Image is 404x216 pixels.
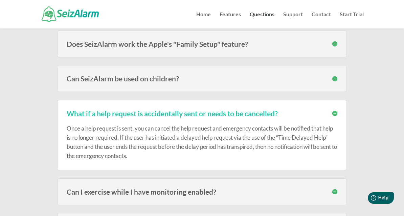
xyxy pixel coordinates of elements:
[67,117,337,161] div: Once a help request is sent, you can cancel the help request and emergency contacts will be notif...
[67,40,337,47] h3: Does SeizAlarm work the Apple's "Family Setup" feature?
[196,12,211,28] a: Home
[250,12,274,28] a: Questions
[340,12,364,28] a: Start Trial
[344,190,397,209] iframe: Help widget launcher
[67,188,337,195] h3: Can I exercise while I have monitoring enabled?
[42,6,99,22] img: SeizAlarm
[312,12,331,28] a: Contact
[220,12,241,28] a: Features
[67,110,337,117] h3: What if a help request is accidentally sent or needs to be cancelled?
[283,12,303,28] a: Support
[67,75,337,82] h3: Can SeizAlarm be used on children?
